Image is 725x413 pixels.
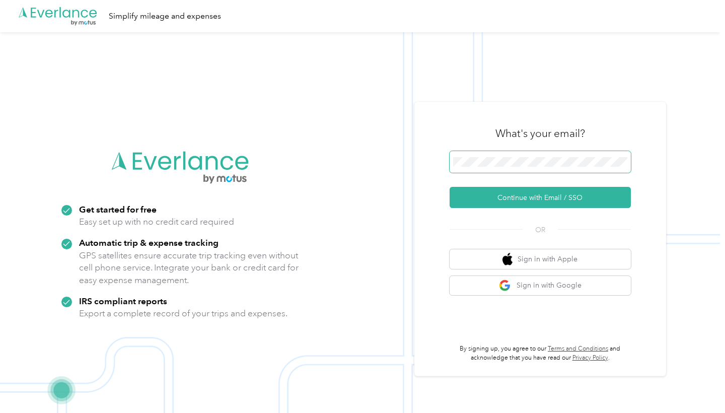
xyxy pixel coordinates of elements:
strong: Automatic trip & expense tracking [79,237,219,248]
button: apple logoSign in with Apple [450,249,631,269]
button: google logoSign in with Google [450,276,631,296]
strong: IRS compliant reports [79,296,167,306]
strong: Get started for free [79,204,157,215]
img: apple logo [502,253,513,265]
a: Privacy Policy [572,354,608,362]
h3: What's your email? [495,126,585,141]
p: Easy set up with no credit card required [79,216,234,228]
p: GPS satellites ensure accurate trip tracking even without cell phone service. Integrate your bank... [79,249,299,287]
div: Simplify mileage and expenses [109,10,221,23]
p: Export a complete record of your trips and expenses. [79,307,287,320]
a: Terms and Conditions [548,345,608,353]
p: By signing up, you agree to our and acknowledge that you have read our . [450,345,631,362]
img: google logo [499,280,512,292]
span: OR [523,225,558,235]
button: Continue with Email / SSO [450,187,631,208]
